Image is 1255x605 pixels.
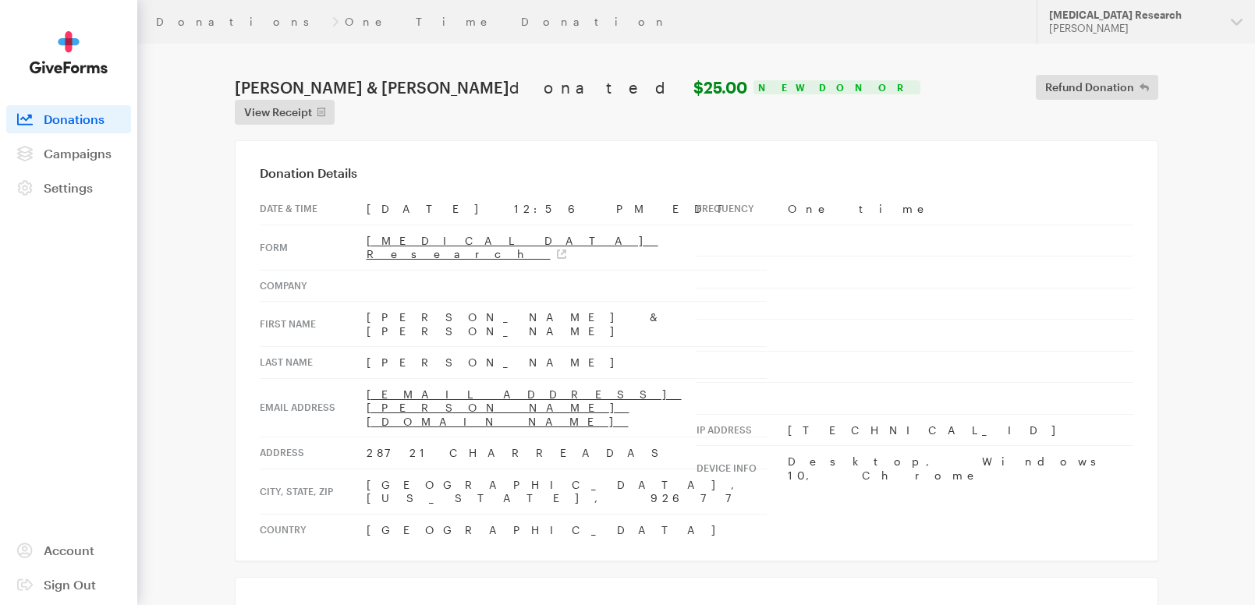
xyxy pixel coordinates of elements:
[260,514,367,545] th: Country
[1049,22,1218,35] div: [PERSON_NAME]
[693,78,747,97] strong: $25.00
[6,105,131,133] a: Donations
[235,100,335,125] a: View Receipt
[753,80,920,94] div: New Donor
[260,225,367,270] th: Form
[367,437,767,469] td: 28721 CHARREADAS
[260,469,367,514] th: City, state, zip
[1049,9,1218,22] div: [MEDICAL_DATA] Research
[6,140,131,168] a: Campaigns
[697,193,788,225] th: Frequency
[260,302,367,347] th: First Name
[260,437,367,469] th: Address
[1045,78,1134,97] span: Refund Donation
[260,193,367,225] th: Date & time
[367,347,767,379] td: [PERSON_NAME]
[367,302,767,347] td: [PERSON_NAME] & [PERSON_NAME]
[30,31,108,74] img: GiveForms
[788,446,1133,491] td: Desktop, Windows 10, Chrome
[156,16,326,28] a: Donations
[260,270,367,302] th: Company
[260,347,367,379] th: Last Name
[6,571,131,599] a: Sign Out
[6,536,131,564] a: Account
[1036,75,1158,100] button: Refund Donation
[244,103,312,122] span: View Receipt
[367,514,767,545] td: [GEOGRAPHIC_DATA]
[44,180,93,195] span: Settings
[44,577,96,592] span: Sign Out
[367,193,767,225] td: [DATE] 12:56 PM EDT
[788,414,1133,446] td: [TECHNICAL_ID]
[235,78,747,97] h1: [PERSON_NAME] & [PERSON_NAME]
[697,446,788,491] th: Device info
[260,165,1133,181] h3: Donation Details
[44,146,112,161] span: Campaigns
[260,378,367,437] th: Email address
[788,193,1133,225] td: One time
[509,78,690,97] span: donated
[367,387,682,428] a: [EMAIL_ADDRESS][PERSON_NAME][DOMAIN_NAME]
[6,174,131,202] a: Settings
[44,111,105,126] span: Donations
[44,543,94,557] span: Account
[367,234,658,261] a: [MEDICAL_DATA] Research
[367,469,767,514] td: [GEOGRAPHIC_DATA], [US_STATE], 92677
[697,414,788,446] th: IP address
